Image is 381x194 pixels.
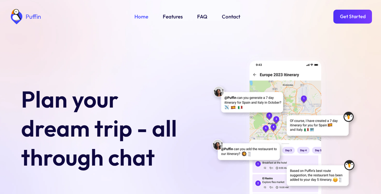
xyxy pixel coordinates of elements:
a: home [9,9,41,24]
div: Puffin [24,14,41,20]
a: Features [163,13,183,21]
a: Home [134,13,148,21]
a: FAQ [197,13,207,21]
h1: Plan your dream trip - all through chat [21,85,187,172]
a: Contact [222,13,240,21]
a: Get Started [333,10,372,24]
